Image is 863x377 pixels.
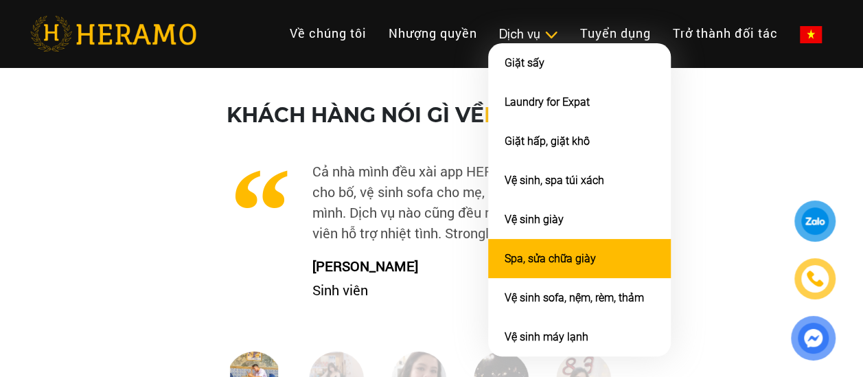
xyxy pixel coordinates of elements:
[279,19,378,48] a: Về chúng tôi
[505,95,590,108] a: Laundry for Expat
[499,25,558,43] div: Dịch vụ
[227,161,636,243] p: Cả nhà mình đều xài app HERAMO để giặt hấp vest cho bố, vệ sinh sofa cho mẹ, giặt giày cho chị em...
[505,252,596,265] a: Spa, sửa chữa giày
[505,174,604,187] a: Vệ sinh, spa túi xách
[796,260,833,297] a: phone-icon
[505,56,544,69] a: Giặt sấy
[662,19,789,48] a: Trở thành đối tác
[484,102,582,128] span: HERAMO
[378,19,488,48] a: Nhượng quyền
[227,103,636,128] h2: Khách hàng nói gì về ?
[302,279,636,300] p: Sinh viên
[505,330,588,343] a: Vệ sinh máy lạnh
[30,16,196,52] img: heramo-logo.png
[505,213,564,226] a: Vệ sinh giày
[505,135,590,148] a: Giặt hấp, giặt khô
[505,291,644,304] a: Vệ sinh sofa, nệm, rèm, thảm
[800,26,822,43] img: vn-flag.png
[807,271,822,286] img: phone-icon
[302,255,636,276] p: [PERSON_NAME]
[544,28,558,42] img: subToggleIcon
[569,19,662,48] a: Tuyển dụng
